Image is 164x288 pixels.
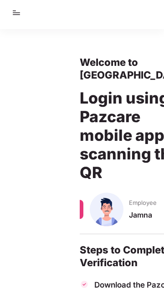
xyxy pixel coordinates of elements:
span: Employee [129,199,157,207]
img: svg+xml;base64,PHN2ZyBpZD0iU3BvdXNlX01hbGUiIHhtbG5zPSJodHRwOi8vd3d3LnczLm9yZy8yMDAwL3N2ZyIgeG1sbn... [90,193,123,226]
